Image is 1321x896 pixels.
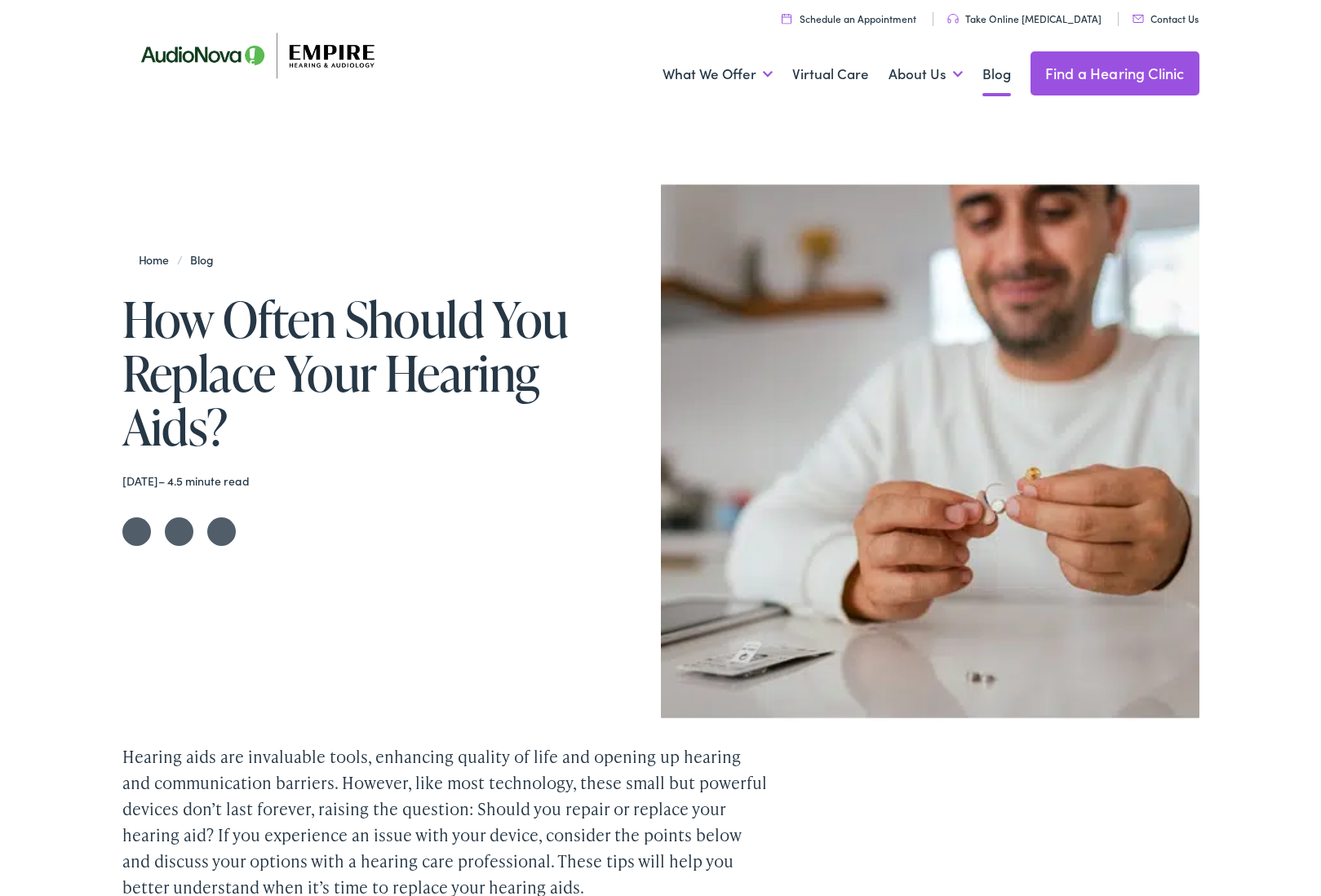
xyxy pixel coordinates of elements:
[663,44,773,104] a: What We Offer
[122,472,158,489] time: [DATE]
[122,517,151,546] a: Share on Twitter
[792,44,869,104] a: Virtual Care
[982,44,1011,104] a: Blog
[122,474,618,488] div: – 4.5 minute read
[207,517,236,546] a: Share on LinkedIn
[1133,11,1199,25] a: Contact Us
[182,251,221,268] a: Blog
[139,251,177,268] a: Home
[165,517,193,546] a: Share on Facebook
[947,11,1102,25] a: Take Online [MEDICAL_DATA]
[782,11,916,25] a: Schedule an Appointment
[947,14,959,24] img: utility icon
[1133,15,1144,23] img: utility icon
[122,292,618,454] h1: How Often Should You Replace Your Hearing Aids?
[1031,51,1199,95] a: Find a Hearing Clinic
[139,251,222,268] span: /
[889,44,963,104] a: About Us
[661,182,1199,721] img: A New York resident replaces his old hearing aids at his kitchen table.
[782,13,791,24] img: utility icon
